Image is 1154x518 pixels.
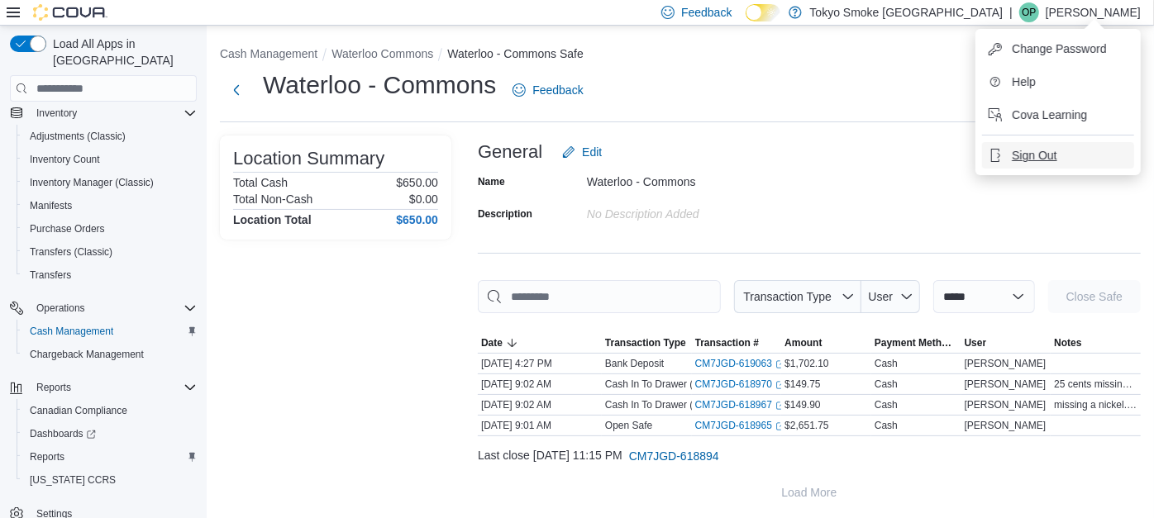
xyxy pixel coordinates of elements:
[23,196,79,216] a: Manifests
[1009,2,1013,22] p: |
[784,419,828,432] span: $2,651.75
[875,357,898,370] div: Cash
[695,398,785,411] a: CM7JGD-618967External link
[23,401,134,421] a: Canadian Compliance
[1066,288,1123,305] span: Close Safe
[30,378,197,397] span: Reports
[17,468,203,492] button: [US_STATE] CCRS
[30,176,154,189] span: Inventory Manager (Classic)
[17,194,203,217] button: Manifests
[17,240,203,264] button: Transfers (Classic)
[30,222,105,235] span: Purchase Orders
[1048,280,1141,313] button: Close Safe
[481,336,503,349] span: Date
[965,419,1047,432] span: [PERSON_NAME]
[1012,147,1056,164] span: Sign Out
[23,321,120,341] a: Cash Management
[396,213,438,226] h4: $650.00
[23,126,197,146] span: Adjustments (Classic)
[263,69,496,102] h1: Waterloo - Commons
[233,192,313,206] h6: Total Non-Cash
[17,320,203,343] button: Cash Management
[30,325,113,338] span: Cash Management
[478,280,721,313] input: This is a search bar. As you type, the results lower in the page will automatically filter.
[784,398,820,411] span: $149.90
[23,173,197,192] span: Inventory Manager (Classic)
[36,107,77,120] span: Inventory
[447,47,583,60] button: Waterloo - Commons Safe
[23,173,160,192] a: Inventory Manager (Classic)
[1012,40,1106,57] span: Change Password
[605,378,763,391] p: Cash In To Drawer (Cash Drawer 3)
[622,440,726,473] button: CM7JGD-618894
[775,421,785,431] svg: External link
[982,102,1134,128] button: Cova Learning
[17,343,203,366] button: Chargeback Management
[869,290,894,303] span: User
[33,4,107,21] img: Cova
[478,395,602,415] div: [DATE] 9:02 AM
[30,103,83,123] button: Inventory
[605,398,763,411] p: Cash In To Drawer (Cash Drawer 1)
[30,199,72,212] span: Manifests
[781,333,871,353] button: Amount
[587,169,808,188] div: Waterloo - Commons
[3,376,203,399] button: Reports
[965,378,1047,391] span: [PERSON_NAME]
[30,298,197,318] span: Operations
[478,374,602,394] div: [DATE] 9:02 AM
[605,419,652,432] p: Open Safe
[30,348,144,361] span: Chargeback Management
[17,264,203,287] button: Transfers
[220,74,253,107] button: Next
[875,419,898,432] div: Cash
[478,440,1141,473] div: Last close [DATE] 11:15 PM
[775,401,785,411] svg: External link
[30,153,100,166] span: Inventory Count
[961,333,1051,353] button: User
[233,213,312,226] h4: Location Total
[30,130,126,143] span: Adjustments (Classic)
[30,427,96,440] span: Dashboards
[23,242,197,262] span: Transfers (Classic)
[605,357,664,370] p: Bank Deposit
[1019,2,1039,22] div: Owen Pfaff
[746,4,780,21] input: Dark Mode
[1046,2,1141,22] p: [PERSON_NAME]
[17,445,203,468] button: Reports
[629,448,719,464] span: CM7JGD-618894
[965,336,987,349] span: User
[30,404,127,417] span: Canadian Compliance
[1012,74,1036,90] span: Help
[1054,398,1137,411] span: missing a nickel. last night possibly skimmed incorrectly.
[1054,378,1137,391] span: 25 cents missing from close last night, possibly skimmed out too much?
[478,207,532,221] label: Description
[17,171,203,194] button: Inventory Manager (Classic)
[1022,2,1036,22] span: OP
[478,416,602,435] div: [DATE] 9:01 AM
[17,399,203,422] button: Canadian Compliance
[775,359,785,369] svg: External link
[23,470,197,490] span: Washington CCRS
[233,149,384,169] h3: Location Summary
[36,302,85,315] span: Operations
[506,74,589,107] a: Feedback
[220,45,1141,65] nav: An example of EuiBreadcrumbs
[23,265,78,285] a: Transfers
[23,150,107,169] a: Inventory Count
[861,280,920,313] button: User
[602,333,692,353] button: Transaction Type
[409,192,438,206] p: $0.00
[23,150,197,169] span: Inventory Count
[695,419,785,432] a: CM7JGD-618965External link
[23,345,150,364] a: Chargeback Management
[396,176,438,189] p: $650.00
[532,82,583,98] span: Feedback
[695,378,785,391] a: CM7JGD-618970External link
[17,217,203,240] button: Purchase Orders
[784,378,820,391] span: $149.75
[478,476,1141,509] button: Load More
[30,378,78,397] button: Reports
[23,265,197,285] span: Transfers
[478,142,542,162] h3: General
